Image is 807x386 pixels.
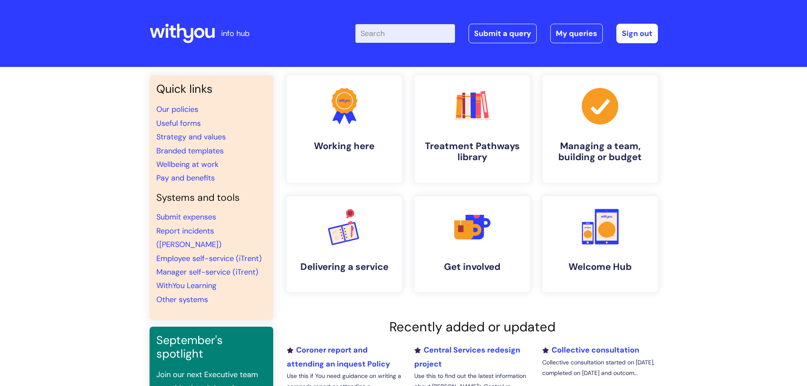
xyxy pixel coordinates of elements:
[156,146,224,156] a: Branded templates
[221,27,250,40] p: info hub
[550,24,603,43] a: My queries
[287,75,402,183] a: Working here
[543,196,658,292] a: Welcome Hub
[355,24,455,43] input: Search
[415,196,530,292] a: Get involved
[156,173,215,183] a: Pay and benefits
[294,261,395,272] h4: Delivering a service
[543,75,658,183] a: Managing a team, building or budget
[156,159,219,169] a: Wellbeing at work
[156,192,266,204] h4: Systems and tools
[355,24,658,43] div: | -
[156,333,266,361] h3: September's spotlight
[156,82,266,96] h3: Quick links
[616,24,658,43] a: Sign out
[469,24,537,43] a: Submit a query
[156,294,208,305] a: Other systems
[287,196,402,292] a: Delivering a service
[287,345,390,369] a: Coroner report and attending an inquest Policy
[422,261,523,272] h4: Get involved
[156,118,201,128] a: Useful forms
[156,212,216,222] a: Submit expenses
[549,261,651,272] h4: Welcome Hub
[294,141,395,152] h4: Working here
[156,104,198,114] a: Our policies
[542,357,657,378] p: Collective consultation started on [DATE], completed on [DATE] and outcom...
[156,226,222,250] a: Report incidents ([PERSON_NAME])
[156,132,226,142] a: Strategy and values
[549,141,651,163] h4: Managing a team, building or budget
[156,280,216,291] a: WithYou Learning
[414,345,520,369] a: Central Services redesign project
[415,75,530,183] a: Treatment Pathways library
[287,319,658,335] h2: Recently added or updated
[542,345,639,355] a: Collective consultation
[156,253,262,264] a: Employee self-service (iTrent)
[422,141,523,163] h4: Treatment Pathways library
[156,267,258,277] a: Manager self-service (iTrent)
